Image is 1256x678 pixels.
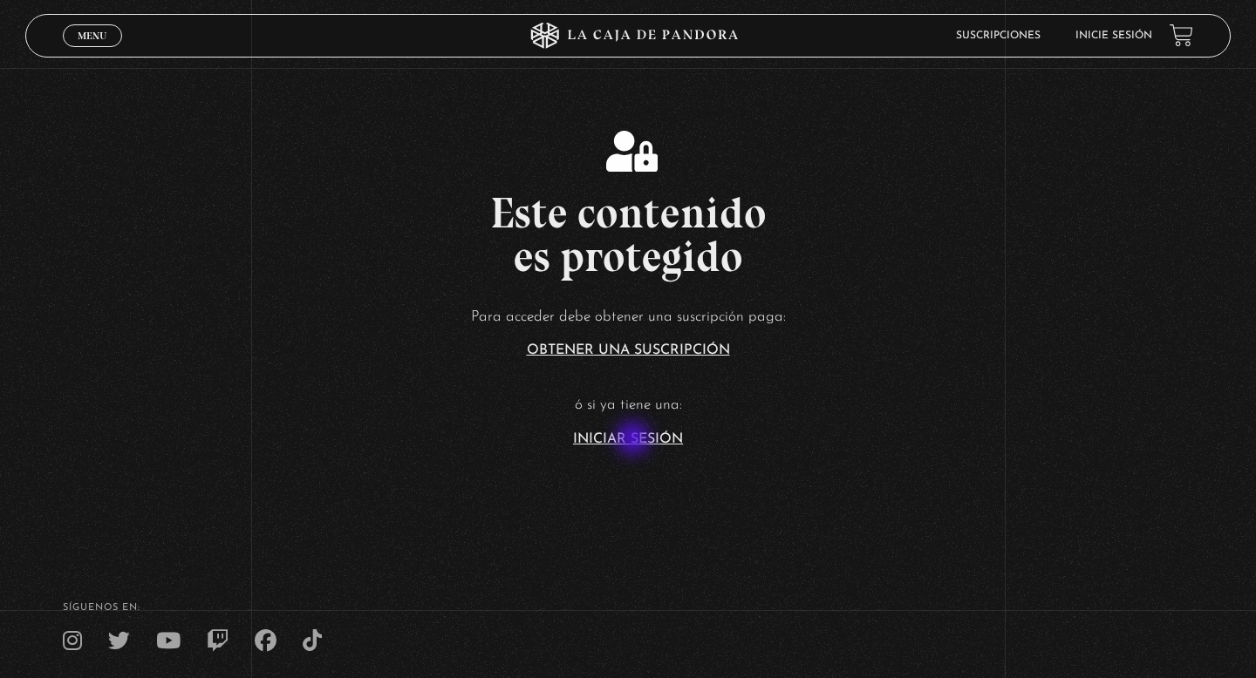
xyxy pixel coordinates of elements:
h4: SÍguenos en: [63,603,1193,613]
a: Suscripciones [956,31,1041,41]
span: Cerrar [72,44,113,57]
a: Inicie sesión [1075,31,1152,41]
a: Obtener una suscripción [527,343,730,357]
span: Menu [78,31,106,41]
a: View your shopping cart [1170,24,1193,47]
a: Iniciar Sesión [573,432,683,446]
